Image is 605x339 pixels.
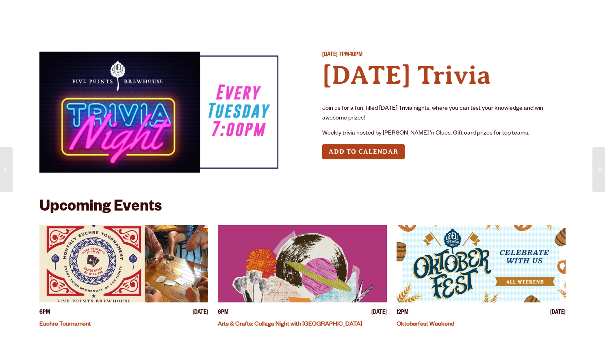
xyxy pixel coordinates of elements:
[352,5,410,24] a: Our Story
[518,10,569,17] span: Beer Finder
[322,144,405,159] button: Add to Calendar
[297,5,327,24] a: Odell Home
[218,309,228,317] span: 6PM
[218,225,387,302] a: View event details
[82,5,137,24] a: Taprooms
[371,309,387,317] span: [DATE]
[512,5,574,24] a: Beer Finder
[39,322,91,328] a: Euchre Tournament
[238,10,270,17] span: Winery
[322,104,566,124] p: Join us for a fun-filled [DATE] Trivia nights, where you can test your knowledge and win awesome ...
[358,10,404,17] span: Our Story
[339,52,362,59] span: 7PM-10PM
[440,5,481,24] a: Impact
[397,322,454,328] a: Oktoberfest Weekend
[218,322,362,328] a: Arts & Crafts: Collage Night with [GEOGRAPHIC_DATA]
[39,199,162,217] h2: Upcoming Events
[322,129,566,139] p: Weekly trivia hosted by [PERSON_NAME] 'n Clues. Gift card prizes for top teams.
[397,309,408,317] span: 12PM
[232,5,275,24] a: Winery
[26,10,46,17] span: Beer
[322,60,566,91] h4: [DATE] Trivia
[20,5,51,24] a: Beer
[446,10,476,17] span: Impact
[550,309,566,317] span: [DATE]
[87,10,132,17] span: Taprooms
[39,225,208,302] a: View event details
[168,5,201,24] a: Gear
[397,225,566,302] a: View event details
[173,10,196,17] span: Gear
[193,309,208,317] span: [DATE]
[322,52,338,59] span: [DATE]
[39,309,50,317] span: 6PM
